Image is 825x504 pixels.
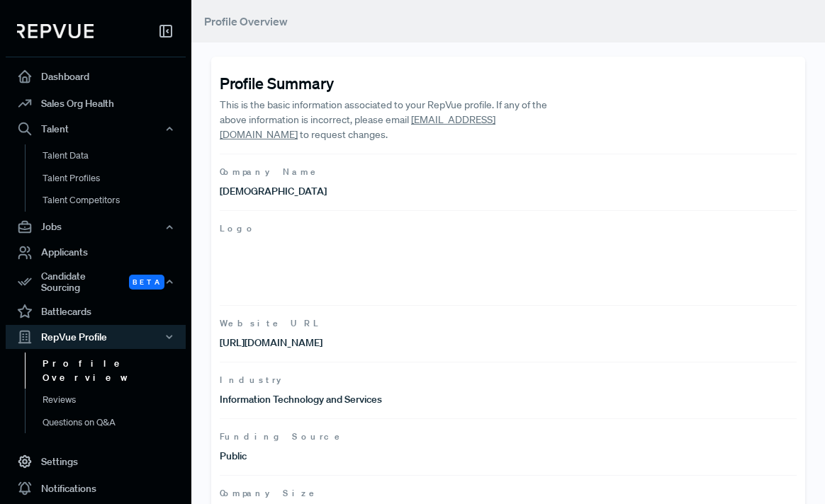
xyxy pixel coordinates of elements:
[220,449,508,464] p: Public
[6,117,186,141] button: Talent
[129,275,164,290] span: Beta
[17,24,94,38] img: RepVue
[220,487,797,500] span: Company Size
[25,189,205,212] a: Talent Competitors
[6,475,186,502] a: Notifications
[25,353,205,389] a: Profile Overview
[220,241,273,294] img: Logo
[6,90,186,117] a: Sales Org Health
[6,325,186,349] button: RepVue Profile
[220,98,566,142] p: This is the basic information associated to your RepVue profile. If any of the above information ...
[220,392,508,407] p: Information Technology and Services
[6,63,186,90] a: Dashboard
[204,14,288,28] span: Profile Overview
[6,266,186,299] div: Candidate Sourcing
[6,448,186,475] a: Settings
[25,389,205,411] a: Reviews
[25,411,205,434] a: Questions on Q&A
[220,166,797,178] span: Company Name
[6,215,186,239] button: Jobs
[25,167,205,190] a: Talent Profiles
[6,266,186,299] button: Candidate Sourcing Beta
[220,374,797,386] span: Industry
[220,430,797,443] span: Funding Source
[6,298,186,325] a: Battlecards
[220,222,797,235] span: Logo
[6,239,186,266] a: Applicants
[25,144,205,167] a: Talent Data
[220,184,508,199] p: [DEMOGRAPHIC_DATA]
[220,317,797,330] span: Website URL
[220,74,797,92] h4: Profile Summary
[220,336,508,350] p: [URL][DOMAIN_NAME]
